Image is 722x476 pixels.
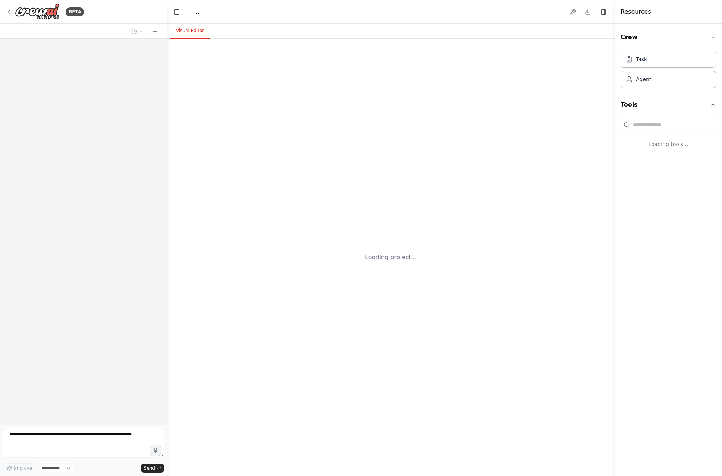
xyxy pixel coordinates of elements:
button: Start a new chat [149,27,161,36]
button: Tools [621,94,716,115]
div: Agent [636,76,651,83]
button: Send [141,464,164,473]
span: Send [144,465,155,471]
button: Improve [3,463,35,473]
button: Click to speak your automation idea [150,445,161,456]
img: Logo [15,3,60,20]
div: Tools [621,115,716,160]
button: Crew [621,27,716,48]
div: BETA [66,7,84,16]
button: Hide left sidebar [171,7,182,17]
h4: Resources [621,7,651,16]
span: Improve [14,465,32,471]
div: Crew [621,48,716,94]
nav: breadcrumb [194,8,199,16]
div: Task [636,55,647,63]
div: Loading project... [365,253,417,262]
button: Switch to previous chat [128,27,146,36]
button: Hide right sidebar [598,7,609,17]
button: Visual Editor [170,23,210,39]
div: Loading tools... [621,134,716,154]
span: ... [194,8,199,16]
